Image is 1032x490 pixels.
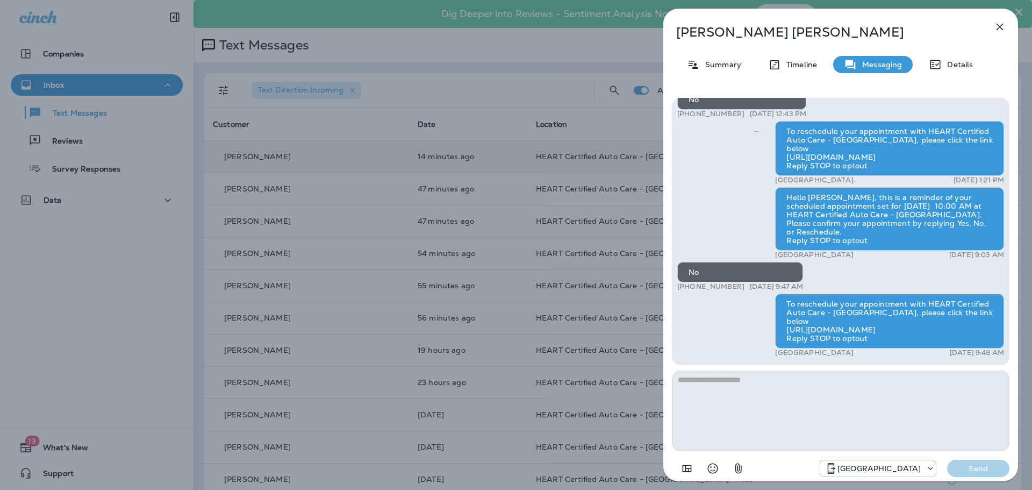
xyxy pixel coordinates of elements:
[676,458,698,479] button: Add in a premade template
[775,251,853,259] p: [GEOGRAPHIC_DATA]
[677,262,803,282] div: No
[775,121,1004,176] div: To reschedule your appointment with HEART Certified Auto Care - [GEOGRAPHIC_DATA], please click t...
[754,126,759,136] span: Sent
[837,464,921,473] p: [GEOGRAPHIC_DATA]
[700,60,741,69] p: Summary
[676,25,970,40] p: [PERSON_NAME] [PERSON_NAME]
[942,60,973,69] p: Details
[702,458,723,479] button: Select an emoji
[781,60,817,69] p: Timeline
[750,282,803,291] p: [DATE] 9:47 AM
[775,294,1004,349] div: To reschedule your appointment with HEART Certified Auto Care - [GEOGRAPHIC_DATA], please click t...
[677,110,744,118] p: [PHONE_NUMBER]
[950,349,1004,357] p: [DATE] 9:48 AM
[857,60,902,69] p: Messaging
[775,187,1004,251] div: Hello [PERSON_NAME], this is a reminder of your scheduled appointment set for [DATE] 10:00 AM at ...
[949,251,1004,259] p: [DATE] 9:03 AM
[775,349,853,357] p: [GEOGRAPHIC_DATA]
[677,282,744,291] p: [PHONE_NUMBER]
[775,176,853,184] p: [GEOGRAPHIC_DATA]
[677,89,806,110] div: No
[820,462,936,475] div: +1 (847) 262-3704
[954,176,1004,184] p: [DATE] 1:21 PM
[750,110,806,118] p: [DATE] 12:43 PM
